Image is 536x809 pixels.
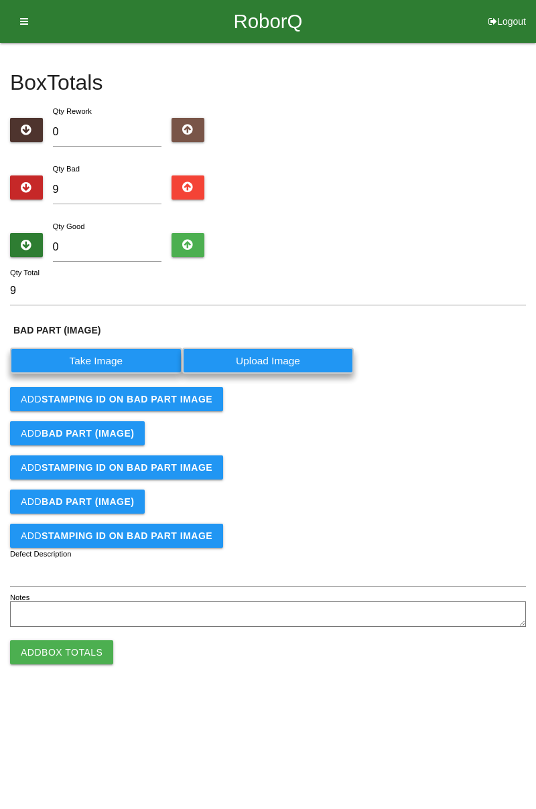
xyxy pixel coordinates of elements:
b: BAD PART (IMAGE) [42,428,134,439]
label: Defect Description [10,548,72,560]
b: STAMPING ID on BAD PART Image [42,462,212,473]
b: STAMPING ID on BAD PART Image [42,530,212,541]
b: STAMPING ID on BAD PART Image [42,394,212,404]
button: AddBAD PART (IMAGE) [10,421,145,445]
button: AddBox Totals [10,640,113,664]
b: BAD PART (IMAGE) [13,325,100,336]
button: AddSTAMPING ID on BAD PART Image [10,455,223,480]
b: BAD PART (IMAGE) [42,496,134,507]
h4: Box Totals [10,71,526,94]
button: AddSTAMPING ID on BAD PART Image [10,387,223,411]
label: Take Image [10,348,182,374]
label: Qty Total [10,267,40,279]
button: AddSTAMPING ID on BAD PART Image [10,524,223,548]
label: Upload Image [182,348,354,374]
button: AddBAD PART (IMAGE) [10,490,145,514]
label: Notes [10,592,29,603]
label: Qty Bad [53,165,80,173]
label: Qty Good [53,222,85,230]
label: Qty Rework [53,107,92,115]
